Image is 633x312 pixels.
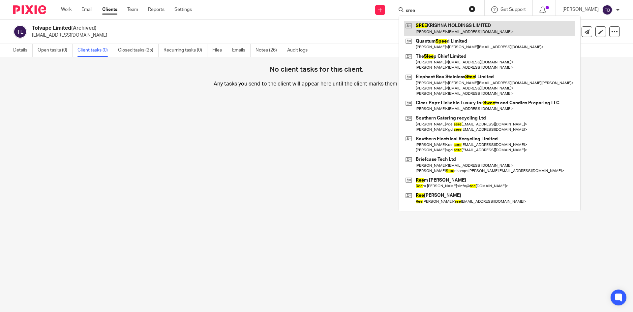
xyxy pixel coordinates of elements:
a: Clients [102,6,117,13]
a: Client tasks (0) [77,44,113,57]
h2: Tolvapc Limited [32,25,431,32]
img: Pixie [13,5,46,14]
a: Files [212,44,227,57]
a: Closed tasks (25) [118,44,159,57]
a: Details [13,44,33,57]
p: [PERSON_NAME] [562,6,599,13]
a: Emails [232,44,251,57]
a: Notes (26) [256,44,282,57]
a: Email [81,6,92,13]
p: Any tasks you send to the client will appear here until the client marks them as done. [105,81,527,117]
a: Recurring tasks (0) [164,44,207,57]
img: svg%3E [602,5,613,15]
h4: No client tasks for this client. [270,42,364,74]
a: Team [127,6,138,13]
input: Search [405,8,465,14]
p: [EMAIL_ADDRESS][DOMAIN_NAME] [32,32,530,39]
a: Work [61,6,72,13]
a: Settings [174,6,192,13]
button: Clear [469,6,475,12]
img: svg%3E [13,25,27,39]
span: Get Support [500,7,526,12]
a: Reports [148,6,165,13]
a: Open tasks (0) [38,44,73,57]
span: (Archived) [71,25,97,31]
a: Audit logs [287,44,313,57]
